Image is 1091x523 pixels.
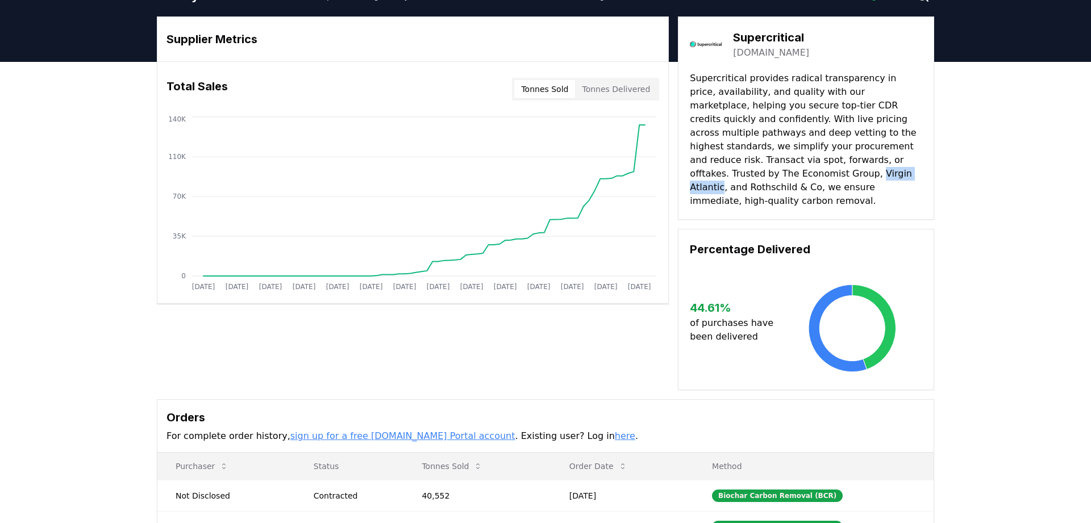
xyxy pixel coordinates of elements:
tspan: [DATE] [293,283,316,291]
td: 40,552 [403,480,551,511]
p: of purchases have been delivered [690,316,782,344]
p: Supercritical provides radical transparency in price, availability, and quality with our marketpl... [690,72,922,208]
h3: Supplier Metrics [166,31,659,48]
button: Tonnes Sold [413,455,492,478]
tspan: 140K [168,115,186,123]
img: Supercritical-logo [690,28,722,60]
h3: Percentage Delivered [690,241,922,258]
td: [DATE] [551,480,694,511]
a: [DOMAIN_NAME] [733,46,809,60]
h3: Supercritical [733,29,809,46]
tspan: 110K [168,153,186,161]
tspan: [DATE] [561,283,584,291]
tspan: [DATE] [460,283,484,291]
tspan: 35K [173,232,186,240]
tspan: 70K [173,193,186,200]
h3: Total Sales [166,78,228,101]
h3: 44.61 % [690,299,782,316]
tspan: [DATE] [527,283,551,291]
div: Contracted [314,490,395,501]
button: Order Date [560,455,636,478]
a: here [615,430,635,441]
button: Tonnes Sold [514,80,575,98]
tspan: [DATE] [226,283,249,291]
p: Method [703,461,925,472]
p: For complete order history, . Existing user? Log in . [166,429,925,443]
tspan: [DATE] [427,283,450,291]
tspan: [DATE] [259,283,282,291]
div: Biochar Carbon Removal (BCR) [712,489,843,502]
tspan: [DATE] [494,283,517,291]
h3: Orders [166,409,925,426]
tspan: [DATE] [326,283,349,291]
tspan: [DATE] [393,283,417,291]
tspan: 0 [181,272,186,280]
button: Purchaser [166,455,238,478]
td: Not Disclosed [157,480,295,511]
p: Status [305,461,395,472]
button: Tonnes Delivered [575,80,657,98]
tspan: [DATE] [360,283,383,291]
tspan: [DATE] [594,283,618,291]
a: sign up for a free [DOMAIN_NAME] Portal account [290,430,515,441]
tspan: [DATE] [192,283,215,291]
tspan: [DATE] [628,283,651,291]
